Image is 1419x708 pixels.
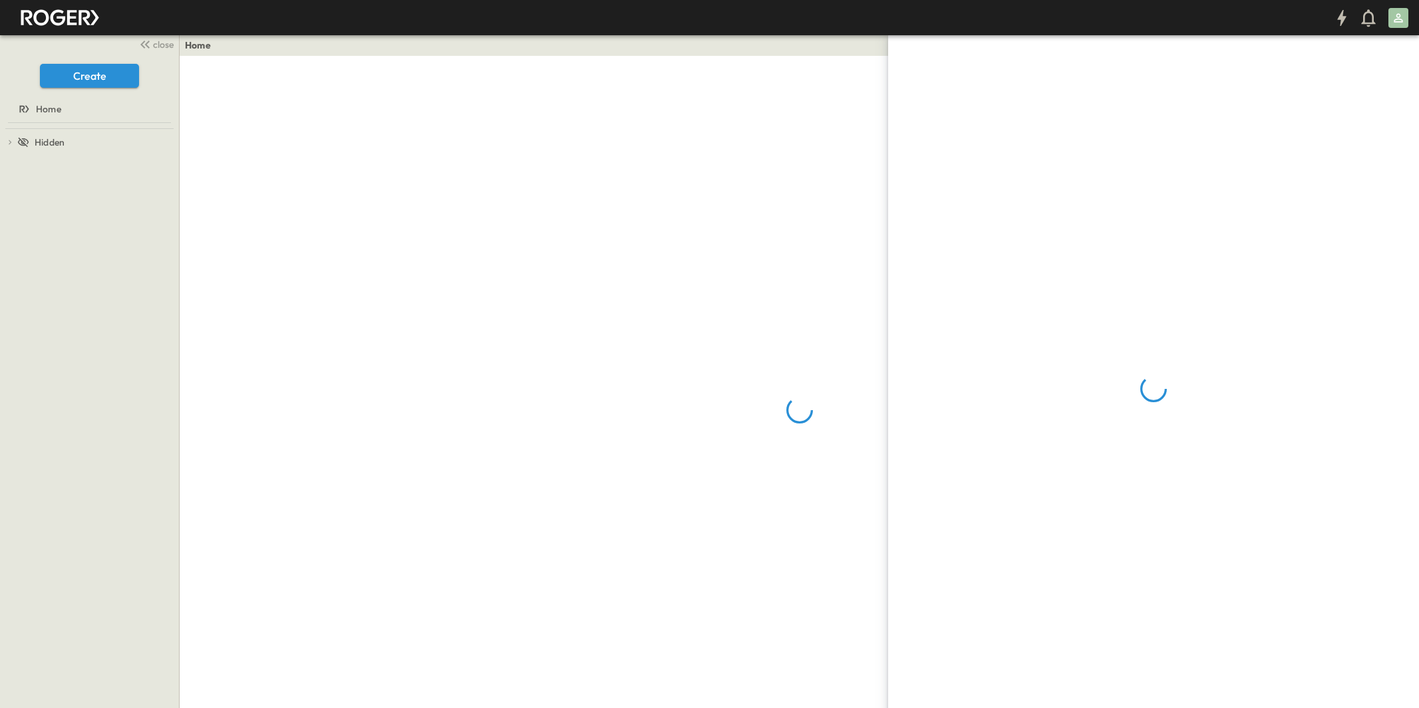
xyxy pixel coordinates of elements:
button: Create [40,64,139,88]
a: Home [185,39,211,52]
span: Hidden [35,136,65,149]
nav: breadcrumbs [185,39,219,52]
span: close [153,38,174,51]
span: Home [36,102,61,116]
